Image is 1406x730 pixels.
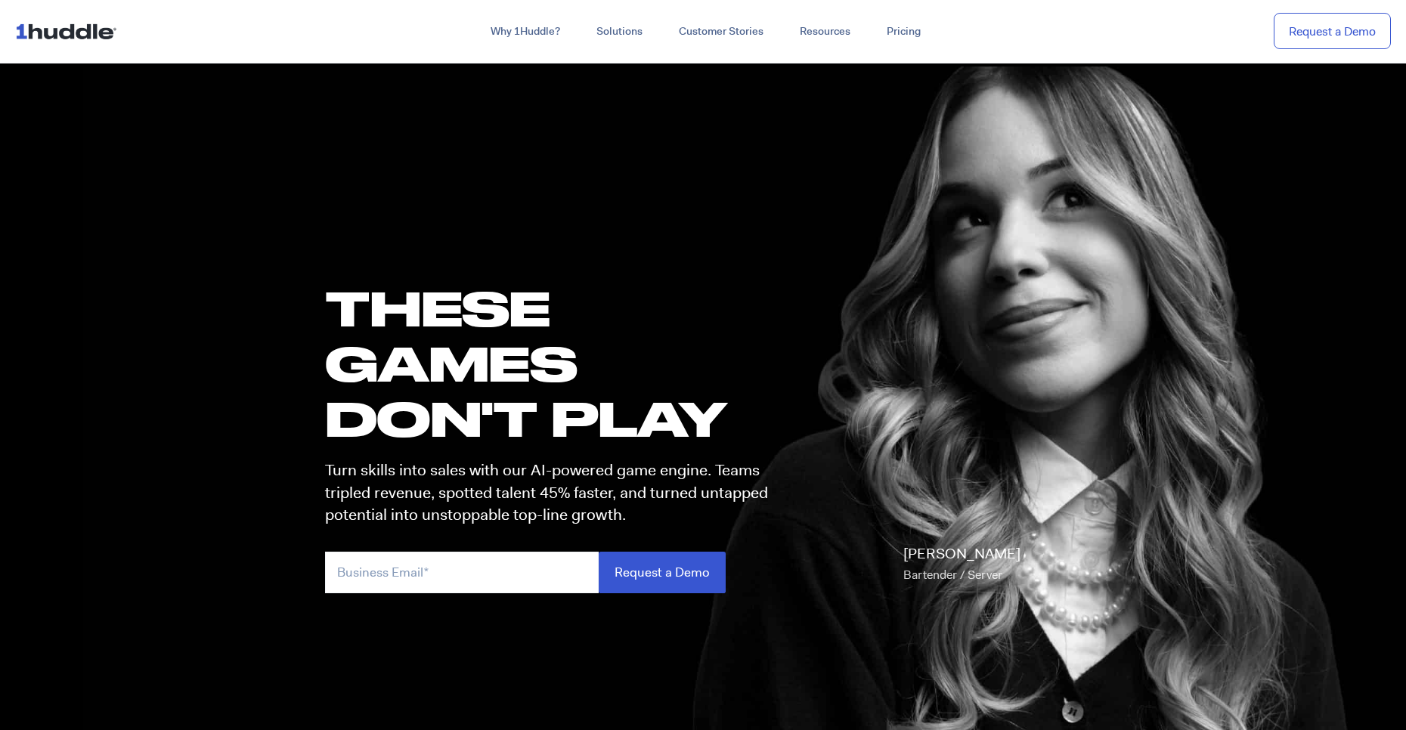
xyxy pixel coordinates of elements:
[782,18,869,45] a: Resources
[15,17,123,45] img: ...
[325,459,782,526] p: Turn skills into sales with our AI-powered game engine. Teams tripled revenue, spotted talent 45%...
[599,552,726,593] input: Request a Demo
[661,18,782,45] a: Customer Stories
[578,18,661,45] a: Solutions
[325,552,599,593] input: Business Email*
[903,567,1002,583] span: Bartender / Server
[869,18,939,45] a: Pricing
[903,543,1020,586] p: [PERSON_NAME]
[472,18,578,45] a: Why 1Huddle?
[325,280,782,447] h1: these GAMES DON'T PLAY
[1274,13,1391,50] a: Request a Demo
